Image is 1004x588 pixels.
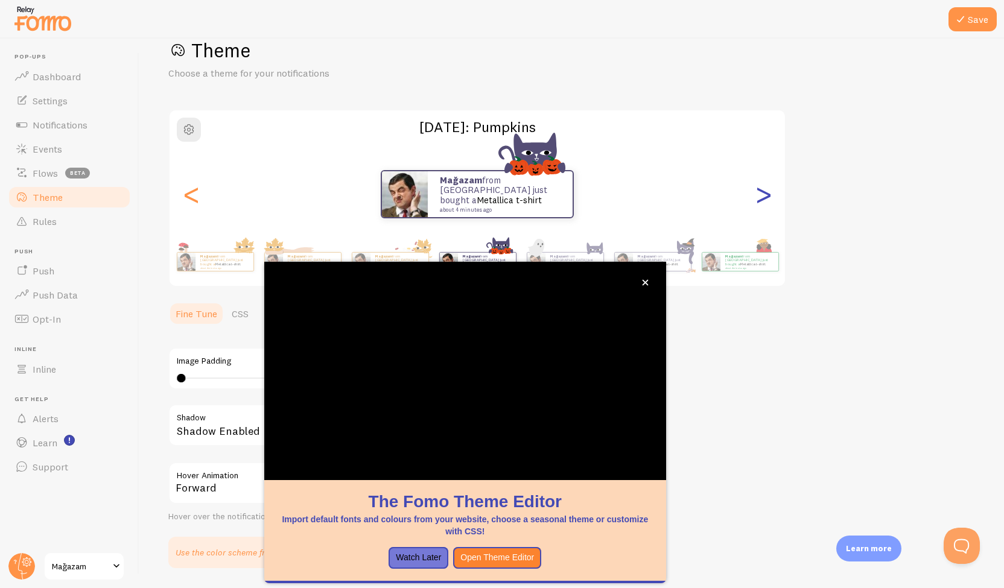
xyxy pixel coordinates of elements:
[224,302,256,326] a: CSS
[33,215,57,227] span: Rules
[7,137,132,161] a: Events
[7,65,132,89] a: Dashboard
[638,254,655,259] strong: Mağazam
[288,254,305,259] strong: Mağazam
[33,363,56,375] span: Inline
[33,461,68,473] span: Support
[440,207,557,213] small: about 4 minutes ago
[43,552,125,581] a: Mağazam
[170,118,785,136] h2: [DATE]: Pumpkins
[33,413,59,425] span: Alerts
[463,254,480,259] strong: Mağazam
[33,289,78,301] span: Push Data
[168,66,458,80] p: Choose a theme for your notifications
[215,262,241,267] a: Metallica t-shirt
[264,253,282,271] img: Fomo
[7,209,132,233] a: Rules
[382,171,428,217] img: Fomo
[168,302,224,326] a: Fine Tune
[463,254,511,269] p: from [GEOGRAPHIC_DATA] just bought a
[33,313,61,325] span: Opt-In
[64,435,75,446] svg: <p>Watch New Feature Tutorials!</p>
[33,191,63,203] span: Theme
[33,95,68,107] span: Settings
[7,89,132,113] a: Settings
[279,513,652,537] p: Import default fonts and colours from your website, choose a seasonal theme or customize with CSS!
[177,253,195,271] img: Fomo
[477,194,542,206] a: Metallica t-shirt
[7,455,132,479] a: Support
[65,168,90,179] span: beta
[725,267,772,269] small: about 4 minutes ago
[440,174,482,186] strong: Mağazam
[13,3,73,34] img: fomo-relay-logo-orange.svg
[352,253,370,271] img: Fomo
[375,254,392,259] strong: Mağazam
[14,53,132,61] span: Pop-ups
[440,175,561,213] p: from [GEOGRAPHIC_DATA] just bought a
[7,259,132,283] a: Push
[7,431,132,455] a: Learn
[7,161,132,185] a: Flows beta
[639,276,652,289] button: close,
[200,254,217,259] strong: Mağazam
[7,283,132,307] a: Push Data
[14,396,132,403] span: Get Help
[725,254,742,259] strong: Mağazam
[14,248,132,256] span: Push
[453,547,541,569] button: Open Theme Editor
[33,265,54,277] span: Push
[439,253,457,271] img: Fomo
[33,167,58,179] span: Flows
[7,307,132,331] a: Opt-In
[756,151,770,238] div: Next slide
[740,262,766,267] a: Metallica t-shirt
[184,151,199,238] div: Previous slide
[14,346,132,353] span: Inline
[836,536,901,561] div: Learn more
[7,113,132,137] a: Notifications
[33,437,57,449] span: Learn
[725,254,774,269] p: from [GEOGRAPHIC_DATA] just bought a
[7,357,132,381] a: Inline
[176,546,328,558] p: Use the color scheme from your website
[52,559,109,574] span: Mağazam
[702,253,720,271] img: Fomo
[389,547,448,569] button: Watch Later
[375,254,424,269] p: from [GEOGRAPHIC_DATA] just bought a
[33,143,62,155] span: Events
[288,254,336,269] p: from [GEOGRAPHIC_DATA] just bought a
[944,528,980,564] iframe: Help Scout Beacon - Open
[279,490,652,513] h1: The Fomo Theme Editor
[550,254,567,259] strong: Mağazam
[264,262,666,583] div: The Fomo Theme EditorImport default fonts and colours from your website, choose a seasonal theme ...
[200,254,249,269] p: from [GEOGRAPHIC_DATA] just bought a
[7,406,132,431] a: Alerts
[177,356,522,367] label: Image Padding
[527,253,545,271] img: Fomo
[638,254,686,269] p: from [GEOGRAPHIC_DATA] just bought a
[168,404,530,448] div: Shadow Enabled
[33,119,87,131] span: Notifications
[33,71,81,83] span: Dashboard
[638,267,685,269] small: about 4 minutes ago
[652,262,678,267] a: Metallica t-shirt
[614,253,632,271] img: Fomo
[168,511,530,522] div: Hover over the notification for preview
[200,267,247,269] small: about 4 minutes ago
[168,462,530,504] div: Forward
[846,543,892,554] p: Learn more
[168,38,975,63] h1: Theme
[7,185,132,209] a: Theme
[550,254,599,269] p: from [GEOGRAPHIC_DATA] just bought a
